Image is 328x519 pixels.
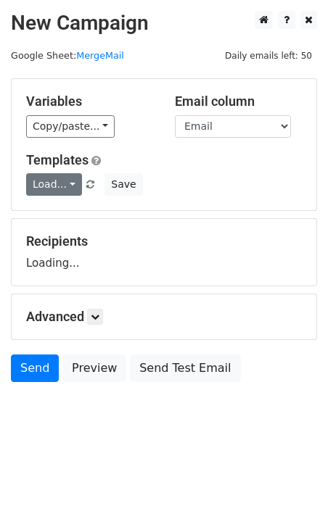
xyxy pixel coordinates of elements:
[220,50,317,61] a: Daily emails left: 50
[11,354,59,382] a: Send
[26,94,153,109] h5: Variables
[26,173,82,196] a: Load...
[26,152,89,167] a: Templates
[76,50,124,61] a: MergeMail
[11,11,317,36] h2: New Campaign
[130,354,240,382] a: Send Test Email
[175,94,302,109] h5: Email column
[26,115,115,138] a: Copy/paste...
[62,354,126,382] a: Preview
[11,50,124,61] small: Google Sheet:
[26,233,302,271] div: Loading...
[26,233,302,249] h5: Recipients
[220,48,317,64] span: Daily emails left: 50
[104,173,142,196] button: Save
[26,309,302,325] h5: Advanced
